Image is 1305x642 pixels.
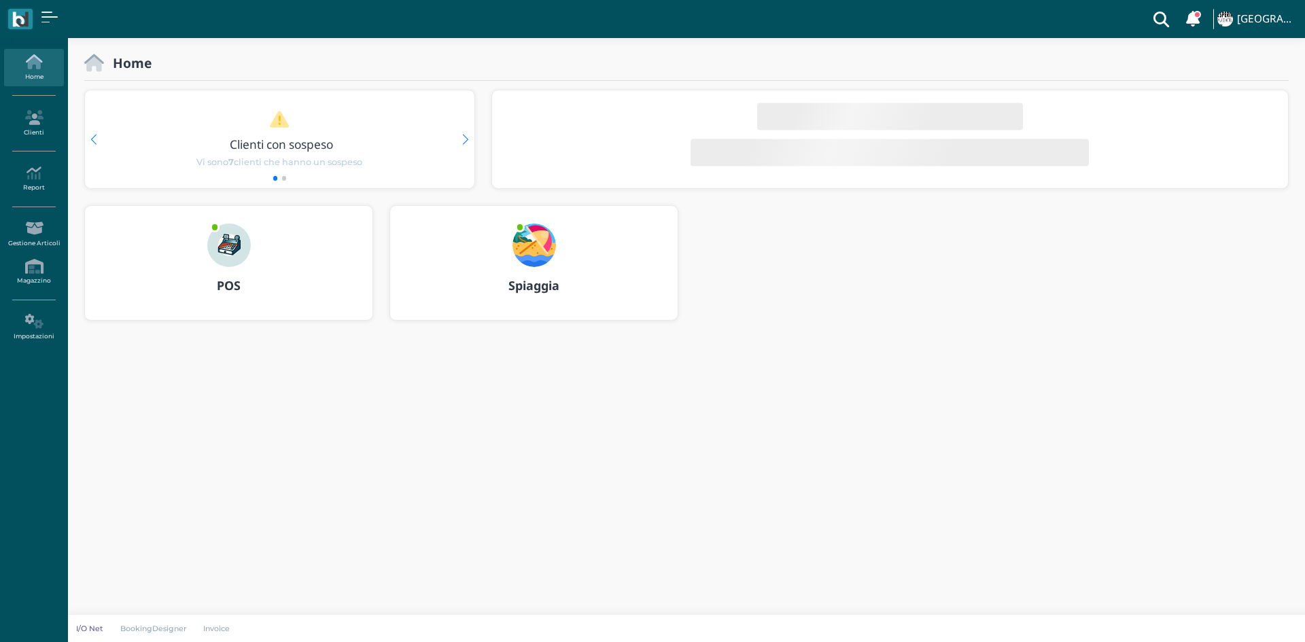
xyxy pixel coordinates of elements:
iframe: Help widget launcher [1208,600,1293,630]
img: logo [12,12,28,27]
a: Gestione Articoli [4,215,63,253]
b: POS [217,277,241,293]
div: 1 / 2 [85,90,474,188]
b: Spiaggia [508,277,559,293]
a: ... POS [84,205,373,337]
a: ... Spiaggia [389,205,678,337]
div: Next slide [462,135,468,145]
a: ... [GEOGRAPHIC_DATA] [1215,3,1297,35]
a: Clienti con sospeso Vi sono7clienti che hanno un sospeso [111,110,448,168]
a: Home [4,49,63,86]
a: Clienti [4,105,63,142]
div: Previous slide [90,135,97,145]
h4: [GEOGRAPHIC_DATA] [1237,14,1297,25]
img: ... [207,224,251,267]
h2: Home [104,56,152,70]
a: Report [4,160,63,198]
a: Magazzino [4,253,63,291]
b: 7 [228,157,234,167]
img: ... [1217,12,1232,26]
a: Impostazioni [4,308,63,346]
h3: Clienti con sospeso [114,138,451,151]
img: ... [512,224,556,267]
span: Vi sono clienti che hanno un sospeso [196,156,362,168]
